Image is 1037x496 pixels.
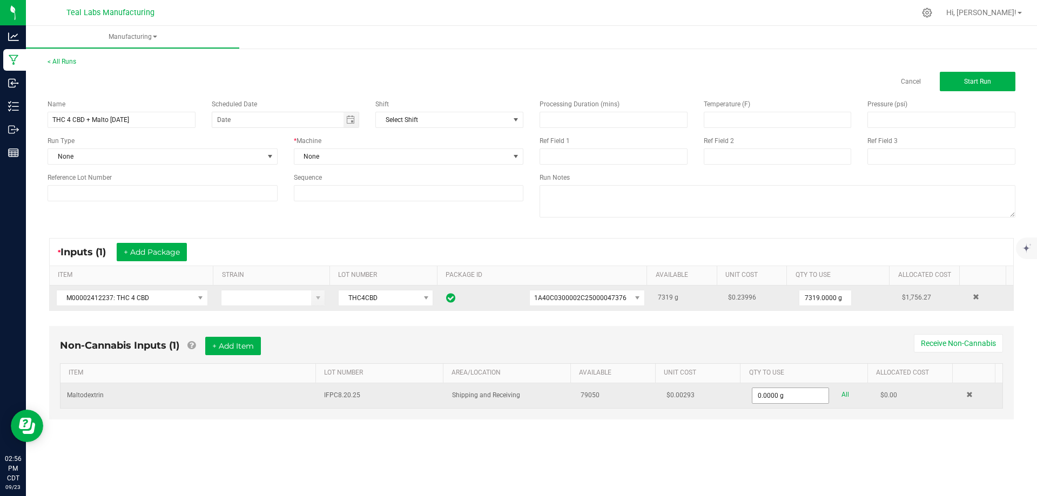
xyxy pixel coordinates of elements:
[294,149,510,164] span: None
[902,294,931,301] span: $1,756.27
[656,271,713,280] a: AVAILABLESortable
[534,294,627,302] span: 1A40C0300002C25000047376
[205,337,261,355] button: + Add Item
[8,124,19,135] inline-svg: Outbound
[704,100,750,108] span: Temperature (F)
[675,294,678,301] span: g
[117,243,187,261] button: + Add Package
[8,101,19,112] inline-svg: Inventory
[529,290,645,306] span: NO DATA FOUND
[212,112,344,127] input: Date
[67,391,104,399] span: Maltodextrin
[749,369,864,377] a: QTY TO USESortable
[11,410,43,442] iframe: Resource center
[961,369,991,377] a: Sortable
[8,31,19,42] inline-svg: Analytics
[452,369,566,377] a: AREA/LOCATIONSortable
[796,271,885,280] a: QTY TO USESortable
[664,369,736,377] a: Unit CostSortable
[48,136,75,146] span: Run Type
[446,291,455,304] span: In Sync
[540,137,570,145] span: Ref Field 1
[375,112,523,128] span: NO DATA FOUND
[66,8,154,17] span: Teal Labs Manufacturing
[876,369,948,377] a: Allocated CostSortable
[658,294,673,301] span: 7319
[339,290,419,305] span: THC4CBD
[376,112,509,127] span: Select Shift
[581,391,600,399] span: 79050
[26,32,239,42] span: Manufacturing
[579,369,651,377] a: AVAILABLESortable
[187,339,196,351] a: Add Non-Cannabis items that were also consumed in the run (e.g. gloves and packaging); Also add N...
[222,271,326,280] a: STRAINSortable
[324,369,439,377] a: LOT NUMBERSortable
[867,137,898,145] span: Ref Field 3
[946,8,1016,17] span: Hi, [PERSON_NAME]!
[880,391,897,399] span: $0.00
[60,246,117,258] span: Inputs (1)
[704,137,734,145] span: Ref Field 2
[725,271,783,280] a: Unit CostSortable
[344,112,359,127] span: Toggle calendar
[5,483,21,491] p: 09/23
[26,26,239,49] a: Manufacturing
[48,100,65,108] span: Name
[452,391,520,399] span: Shipping and Receiving
[57,290,194,305] span: M00002412237: THC 4 CBD
[446,271,643,280] a: PACKAGE IDSortable
[212,100,257,108] span: Scheduled Date
[898,271,955,280] a: Allocated CostSortable
[920,8,934,18] div: Manage settings
[69,369,311,377] a: ITEMSortable
[324,391,360,399] span: IFPC8.20.25
[48,149,264,164] span: None
[48,174,112,181] span: Reference Lot Number
[8,55,19,65] inline-svg: Manufacturing
[48,58,76,65] a: < All Runs
[540,100,619,108] span: Processing Duration (mins)
[964,78,991,85] span: Start Run
[666,391,695,399] span: $0.00293
[940,72,1015,91] button: Start Run
[58,271,209,280] a: ITEMSortable
[338,271,433,280] a: LOT NUMBERSortable
[60,339,179,351] span: Non-Cannabis Inputs (1)
[8,147,19,158] inline-svg: Reports
[8,78,19,89] inline-svg: Inbound
[294,174,322,181] span: Sequence
[914,334,1003,352] button: Receive Non-Cannabis
[540,174,570,181] span: Run Notes
[5,454,21,483] p: 02:56 PM CDT
[901,77,921,86] a: Cancel
[968,271,1002,280] a: Sortable
[728,294,756,301] span: $0.23996
[841,388,849,402] a: All
[297,137,321,145] span: Machine
[867,100,907,108] span: Pressure (psi)
[375,100,389,108] span: Shift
